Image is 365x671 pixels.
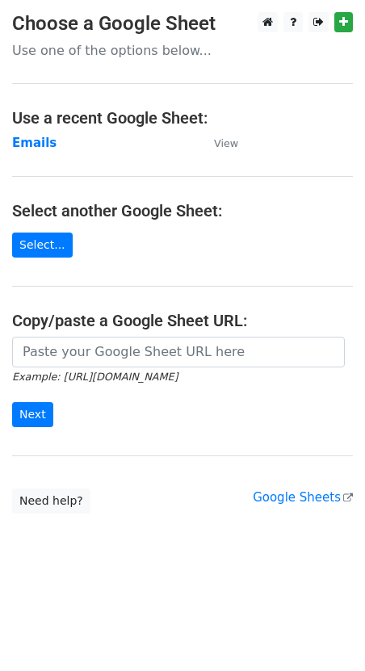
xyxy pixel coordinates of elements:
[12,136,57,150] a: Emails
[253,490,353,505] a: Google Sheets
[198,136,238,150] a: View
[214,137,238,149] small: View
[12,108,353,128] h4: Use a recent Google Sheet:
[12,12,353,36] h3: Choose a Google Sheet
[12,201,353,220] h4: Select another Google Sheet:
[12,42,353,59] p: Use one of the options below...
[12,402,53,427] input: Next
[12,311,353,330] h4: Copy/paste a Google Sheet URL:
[12,233,73,258] a: Select...
[12,489,90,514] a: Need help?
[12,337,345,367] input: Paste your Google Sheet URL here
[12,371,178,383] small: Example: [URL][DOMAIN_NAME]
